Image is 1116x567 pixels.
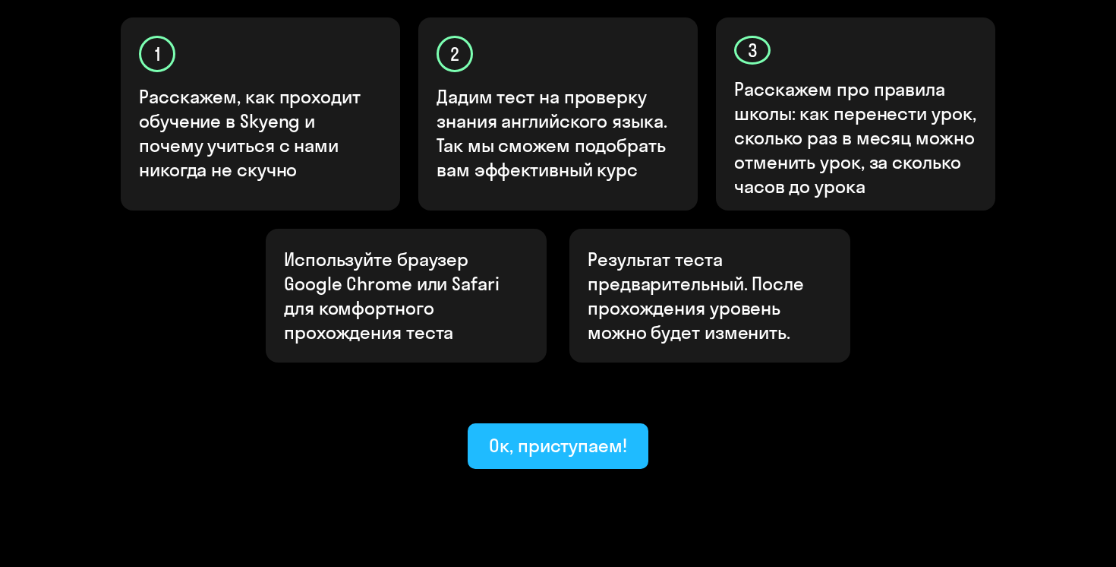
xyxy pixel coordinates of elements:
p: Расскажем про правила школы: как перенести урок, сколько раз в месяц можно отменить урок, за скол... [734,77,979,198]
button: Ок, приступаем! [468,423,648,469]
div: 1 [139,36,175,72]
div: 3 [734,36,771,65]
p: Используйте браузер Google Chrome или Safari для комфортного прохождения теста [284,247,528,344]
p: Результат теста предварительный. После прохождения уровень можно будет изменить. [588,247,832,344]
p: Расскажем, как проходит обучение в Skyeng и почему учиться с нами никогда не скучно [139,84,383,182]
p: Дадим тест на проверку знания английского языка. Так мы сможем подобрать вам эффективный курс [437,84,681,182]
div: Ок, приступаем! [489,433,627,458]
div: 2 [437,36,473,72]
